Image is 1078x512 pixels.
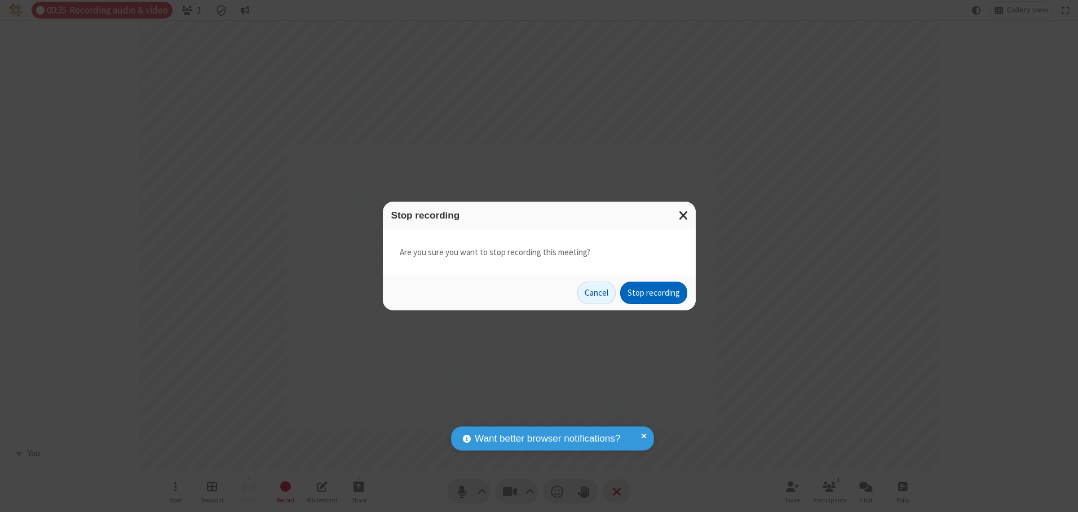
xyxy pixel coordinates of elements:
span: Want better browser notifications? [475,431,620,446]
button: Stop recording [620,282,687,304]
h3: Stop recording [391,210,687,221]
button: Close modal [672,202,696,229]
button: Cancel [577,282,616,304]
div: Are you sure you want to stop recording this meeting? [383,229,696,276]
